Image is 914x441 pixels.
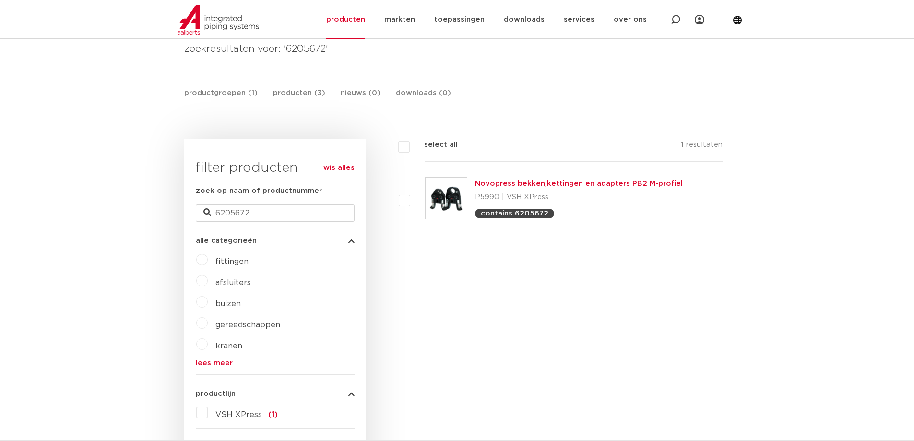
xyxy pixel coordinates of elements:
[341,87,380,108] a: nieuws (0)
[196,158,355,178] h3: filter producten
[323,162,355,174] a: wis alles
[475,190,683,205] p: P5990 | VSH XPress
[481,210,548,217] p: contains 6205672
[426,178,467,219] img: Thumbnail for Novopress bekken,kettingen en adapters PB2 M-profiel
[196,359,355,367] a: lees meer
[681,139,723,154] p: 1 resultaten
[196,237,355,244] button: alle categorieën
[215,342,242,350] a: kranen
[196,185,322,197] label: zoek op naam of productnummer
[196,204,355,222] input: zoeken
[215,258,249,265] a: fittingen
[215,321,280,329] a: gereedschappen
[268,411,278,418] span: (1)
[196,237,257,244] span: alle categorieën
[410,139,458,151] label: select all
[475,180,683,187] a: Novopress bekken,kettingen en adapters PB2 M-profiel
[215,279,251,286] a: afsluiters
[184,41,730,57] h4: zoekresultaten voor: '6205672'
[215,300,241,308] a: buizen
[396,87,451,108] a: downloads (0)
[184,87,258,108] a: productgroepen (1)
[196,390,236,397] span: productlijn
[273,87,325,108] a: producten (3)
[215,411,262,418] span: VSH XPress
[196,390,355,397] button: productlijn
